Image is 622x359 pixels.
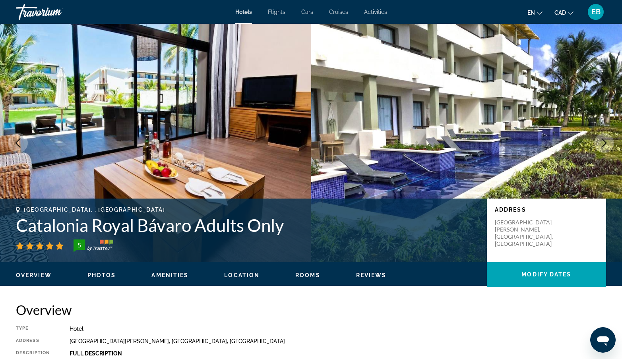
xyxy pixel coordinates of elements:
[16,2,95,22] a: Travorium
[224,272,260,279] button: Location
[16,302,606,318] h2: Overview
[16,326,50,332] div: Type
[24,207,165,213] span: [GEOGRAPHIC_DATA], , [GEOGRAPHIC_DATA]
[594,133,614,153] button: Next image
[16,215,479,235] h1: Catalonia Royal Bávaro Adults Only
[527,7,543,18] button: Change language
[521,271,571,278] span: Modify Dates
[591,8,601,16] span: EB
[554,10,566,16] span: CAD
[151,272,188,279] button: Amenities
[16,272,52,279] button: Overview
[295,272,320,279] button: Rooms
[301,9,313,15] a: Cars
[495,219,558,247] p: [GEOGRAPHIC_DATA][PERSON_NAME], [GEOGRAPHIC_DATA], [GEOGRAPHIC_DATA]
[71,240,87,250] div: 5
[70,326,606,332] div: Hotel
[329,9,348,15] a: Cruises
[527,10,535,16] span: en
[268,9,285,15] a: Flights
[356,272,387,279] button: Reviews
[70,338,606,344] div: [GEOGRAPHIC_DATA][PERSON_NAME], [GEOGRAPHIC_DATA], [GEOGRAPHIC_DATA]
[70,350,122,357] b: Full Description
[590,327,616,353] iframe: Кнопка запуска окна обмена сообщениями
[8,133,28,153] button: Previous image
[487,262,606,287] button: Modify Dates
[554,7,574,18] button: Change currency
[87,272,116,279] button: Photos
[364,9,387,15] a: Activities
[495,207,598,213] p: Address
[74,239,113,252] img: TrustYou guest rating badge
[585,4,606,20] button: User Menu
[235,9,252,15] a: Hotels
[16,338,50,344] div: Address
